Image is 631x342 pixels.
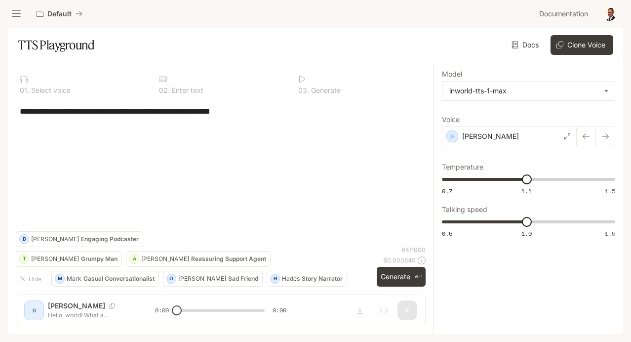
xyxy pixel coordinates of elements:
span: 1.0 [521,229,532,238]
span: 1.5 [605,187,615,195]
p: Hades [282,276,300,282]
div: O [167,271,176,287]
button: D[PERSON_NAME]Engaging Podcaster [16,231,143,247]
div: inworld-tts-1-max [449,86,599,96]
p: [PERSON_NAME] [462,131,519,141]
p: Generate [309,87,341,94]
span: 1.1 [521,187,532,195]
p: [PERSON_NAME] [31,236,79,242]
img: User avatar [602,7,616,21]
button: A[PERSON_NAME]Reassuring Support Agent [126,251,271,267]
span: 0.5 [442,229,452,238]
div: A [130,251,139,267]
p: [PERSON_NAME] [141,256,189,262]
div: H [271,271,279,287]
button: O[PERSON_NAME]Sad Friend [163,271,263,287]
button: Generate⌘⏎ [377,267,426,287]
button: Hide [16,271,47,287]
p: Reassuring Support Agent [191,256,266,262]
button: Clone Voice [551,35,613,55]
p: Talking speed [442,206,487,213]
span: 1.5 [605,229,615,238]
p: Grumpy Man [81,256,118,262]
a: Documentation [535,4,595,24]
span: Documentation [539,8,588,20]
button: All workspaces [32,4,87,24]
p: 0 2 . [159,87,170,94]
p: [PERSON_NAME] [178,276,226,282]
h1: TTS Playground [18,35,94,55]
p: Engaging Podcaster [81,236,139,242]
p: $ 0.000640 [383,256,416,264]
p: Voice [442,116,460,123]
button: HHadesStory Narrator [267,271,347,287]
button: T[PERSON_NAME]Grumpy Man [16,251,122,267]
p: Select voice [29,87,71,94]
p: 0 1 . [20,87,29,94]
p: [PERSON_NAME] [31,256,79,262]
span: 0.7 [442,187,452,195]
p: Sad Friend [228,276,258,282]
div: D [20,231,29,247]
button: open drawer [7,5,25,23]
div: T [20,251,29,267]
p: Default [47,10,72,18]
div: M [55,271,64,287]
button: User avatar [599,4,619,24]
button: MMarkCasual Conversationalist [51,271,159,287]
p: Model [442,71,462,78]
div: inworld-tts-1-max [442,82,615,100]
p: Mark [67,276,81,282]
p: Temperature [442,164,483,171]
p: Casual Conversationalist [83,276,155,282]
p: Enter text [170,87,203,94]
a: Docs [510,35,543,55]
p: 0 3 . [298,87,309,94]
p: Story Narrator [302,276,343,282]
p: ⌘⏎ [414,274,422,280]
